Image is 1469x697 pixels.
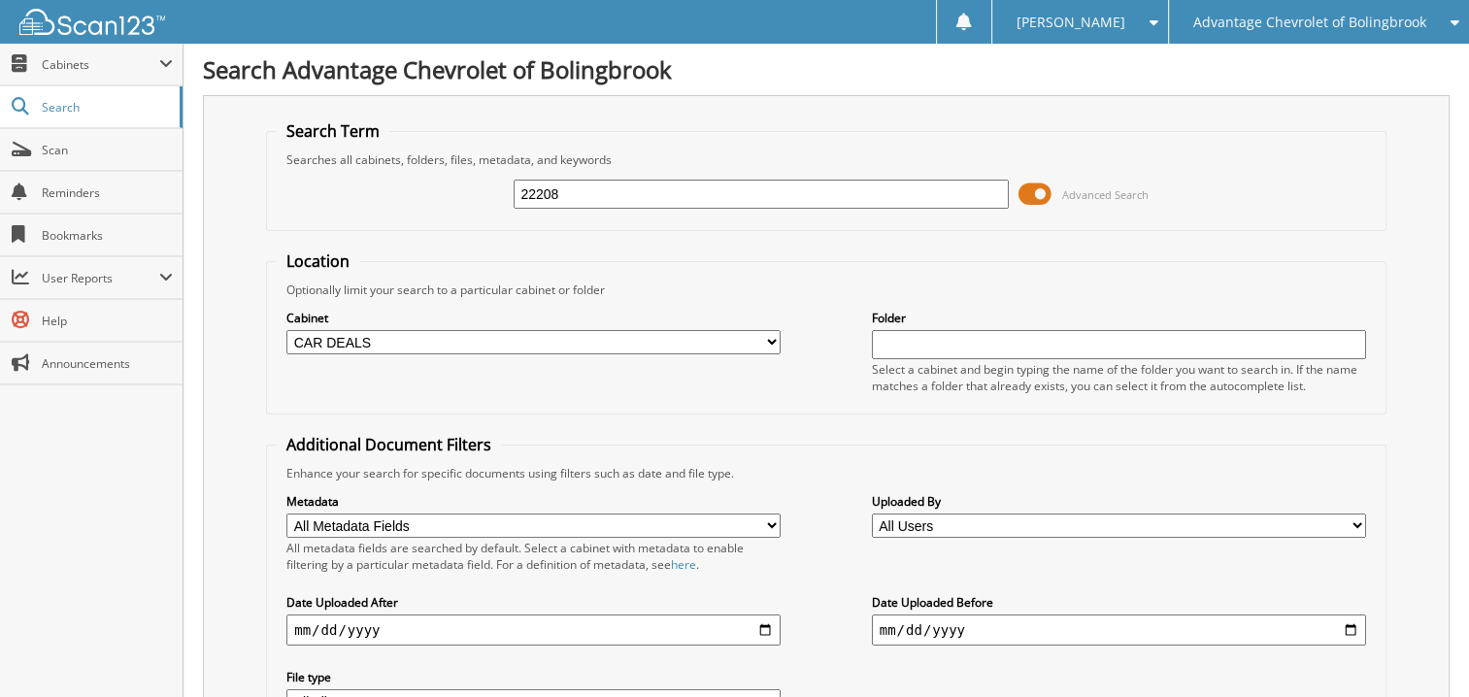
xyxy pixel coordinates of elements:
img: scan123-logo-white.svg [19,9,165,35]
span: Announcements [42,355,173,372]
span: User Reports [42,270,159,286]
span: [PERSON_NAME] [1017,17,1125,28]
span: Advanced Search [1062,187,1149,202]
legend: Location [277,250,359,272]
label: Folder [872,310,1366,326]
label: Cabinet [286,310,781,326]
label: Date Uploaded Before [872,594,1366,611]
a: here [671,556,696,573]
div: Optionally limit your search to a particular cabinet or folder [277,282,1376,298]
label: File type [286,669,781,685]
iframe: Chat Widget [1372,604,1469,697]
label: Date Uploaded After [286,594,781,611]
span: Cabinets [42,56,159,73]
h1: Search Advantage Chevrolet of Bolingbrook [203,53,1450,85]
legend: Search Term [277,120,389,142]
label: Metadata [286,493,781,510]
input: start [286,614,781,646]
span: Scan [42,142,173,158]
div: Searches all cabinets, folders, files, metadata, and keywords [277,151,1376,168]
span: Search [42,99,170,116]
label: Uploaded By [872,493,1366,510]
div: Enhance your search for specific documents using filters such as date and file type. [277,465,1376,481]
span: Reminders [42,184,173,201]
span: Bookmarks [42,227,173,244]
input: end [872,614,1366,646]
span: Help [42,313,173,329]
span: Advantage Chevrolet of Bolingbrook [1193,17,1426,28]
legend: Additional Document Filters [277,434,501,455]
div: All metadata fields are searched by default. Select a cabinet with metadata to enable filtering b... [286,540,781,573]
div: Select a cabinet and begin typing the name of the folder you want to search in. If the name match... [872,361,1366,394]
